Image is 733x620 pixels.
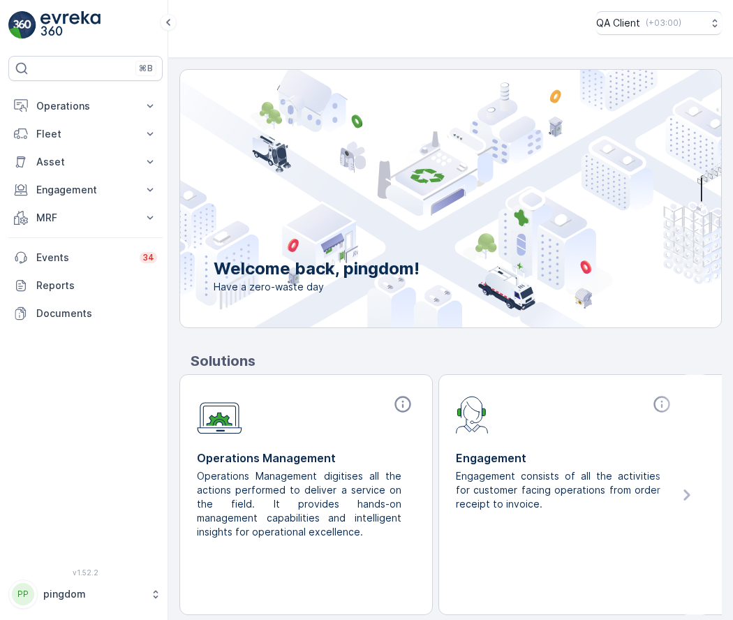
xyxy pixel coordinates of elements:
p: ( +03:00 ) [646,17,681,29]
p: Welcome back, pingdom! [214,258,420,280]
a: Documents [8,300,163,327]
img: city illustration [117,70,721,327]
p: Operations Management [197,450,415,466]
p: Fleet [36,127,135,141]
div: PP [12,583,34,605]
img: logo_light-DOdMpM7g.png [40,11,101,39]
button: Fleet [8,120,163,148]
p: MRF [36,211,135,225]
span: v 1.52.2 [8,568,163,577]
button: Asset [8,148,163,176]
button: Engagement [8,176,163,204]
p: Solutions [191,350,722,371]
button: Operations [8,92,163,120]
a: Events34 [8,244,163,272]
p: QA Client [596,16,640,30]
img: module-icon [197,394,242,434]
p: Asset [36,155,135,169]
p: Documents [36,307,157,320]
a: Reports [8,272,163,300]
img: logo [8,11,36,39]
span: Have a zero-waste day [214,280,420,294]
button: PPpingdom [8,580,163,609]
p: Engagement [36,183,135,197]
img: module-icon [456,394,489,434]
p: Operations Management digitises all the actions performed to deliver a service on the field. It p... [197,469,404,539]
button: QA Client(+03:00) [596,11,722,35]
p: pingdom [43,587,143,601]
p: Reports [36,279,157,293]
p: Engagement consists of all the activities for customer facing operations from order receipt to in... [456,469,663,511]
p: Events [36,251,131,265]
button: MRF [8,204,163,232]
p: ⌘B [139,63,153,74]
p: Engagement [456,450,674,466]
p: Operations [36,99,135,113]
p: 34 [142,252,154,263]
